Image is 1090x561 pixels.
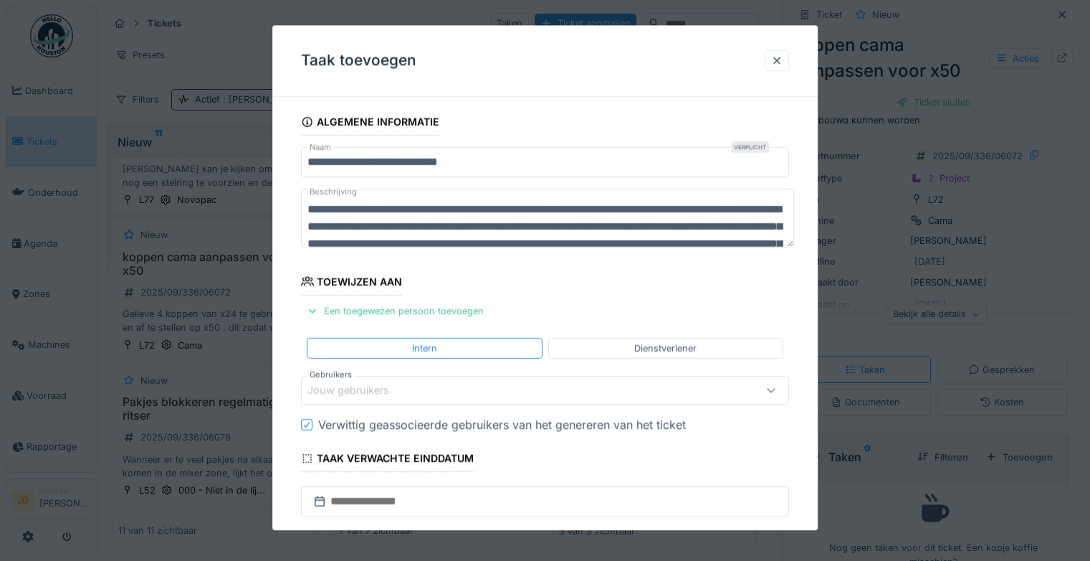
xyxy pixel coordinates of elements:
[412,341,437,355] div: Intern
[307,183,360,201] label: Beschrijving
[301,448,474,472] div: Taak verwachte einddatum
[731,141,769,153] div: Verplicht
[301,52,416,70] h3: Taak toevoegen
[318,416,686,433] div: Verwittig geassocieerde gebruikers van het genereren van het ticket
[301,271,402,296] div: Toewijzen aan
[307,383,409,399] div: Jouw gebruikers
[301,301,489,321] div: Een toegewezen persoon toevoegen
[301,111,439,136] div: Algemene informatie
[307,141,334,154] label: Naam
[307,369,355,381] label: Gebruikers
[634,341,697,355] div: Dienstverlener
